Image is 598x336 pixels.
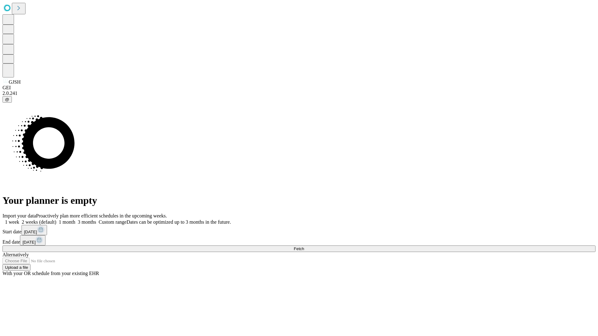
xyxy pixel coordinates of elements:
span: With your OR schedule from your existing EHR [2,271,99,276]
button: Fetch [2,245,596,252]
div: 2.0.241 [2,91,596,96]
span: Fetch [294,246,304,251]
div: Start date [2,225,596,235]
h1: Your planner is empty [2,195,596,206]
span: Custom range [99,219,126,225]
span: 3 months [78,219,96,225]
button: @ [2,96,12,103]
div: GEI [2,85,596,91]
span: Proactively plan more efficient schedules in the upcoming weeks. [36,213,167,218]
span: Import your data [2,213,36,218]
span: 1 month [59,219,75,225]
span: 1 week [5,219,19,225]
span: GJSH [9,79,21,85]
span: Dates can be optimized up to 3 months in the future. [126,219,231,225]
span: [DATE] [24,230,37,234]
div: End date [2,235,596,245]
button: Upload a file [2,264,31,271]
button: [DATE] [21,225,47,235]
span: Alternatively [2,252,29,257]
span: @ [5,97,9,102]
button: [DATE] [20,235,45,245]
span: [DATE] [22,240,36,245]
span: 2 weeks (default) [22,219,56,225]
